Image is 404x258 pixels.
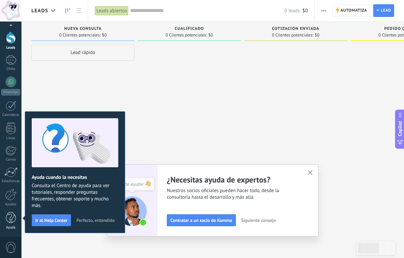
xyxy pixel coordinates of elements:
[76,218,115,223] span: Perfecto, entendido
[167,214,236,226] button: Contratar a un socio de Kommo
[1,46,20,50] div: Leads
[341,5,367,17] span: Automatiza
[247,26,344,32] div: Cotización enviada
[167,187,300,201] span: Nuestros socios oficiales pueden hacer todo, desde la consultoría hasta el desarrollo y más allá.
[1,136,20,140] div: Listas
[73,4,85,17] a: Lista
[272,33,313,37] span: 0 Clientes potenciales:
[32,182,118,209] span: Consulta el Centro de ayuda para ver tutoriales, responder preguntas frecuentes, obtener soporte ...
[238,215,279,225] button: Siguiente consejo
[1,89,20,95] div: WhatsApp
[35,218,67,223] span: Ir al Help Center
[1,202,20,207] div: Ajustes
[333,4,370,17] a: Automatiza
[319,4,328,17] button: Más
[397,121,403,136] span: Copilot
[1,67,20,71] div: Chats
[1,158,20,162] div: Correo
[32,214,71,226] button: Ir al Help Center
[95,6,129,16] div: Leads abiertos
[315,33,319,37] span: $0
[272,26,319,31] span: Cotización enviada
[31,8,48,14] span: Leads
[141,26,238,32] div: Cualificado
[381,5,391,17] span: Lead
[175,26,204,31] span: Cualificado
[59,33,100,37] span: 0 Clientes potenciales:
[373,4,394,17] a: Lead
[241,218,276,223] span: Siguiente consejo
[31,44,134,61] div: Lead rápido
[167,175,300,185] h2: ¿Necesitas ayuda de expertos?
[1,226,20,230] div: Ayuda
[73,215,118,225] button: Perfecto, entendido
[62,4,73,17] a: Leads
[32,174,118,181] h2: Ayuda cuando la necesitas
[302,8,308,14] span: $0
[284,8,301,14] span: 0 leads:
[1,113,20,117] div: Calendario
[64,26,101,31] span: Nueva consulta
[208,33,213,37] span: $0
[35,26,131,32] div: Nueva consulta
[1,179,20,183] div: Estadísticas
[165,33,207,37] span: 0 Clientes potenciales:
[102,33,107,37] span: $0
[170,218,232,223] span: Contratar a un socio de Kommo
